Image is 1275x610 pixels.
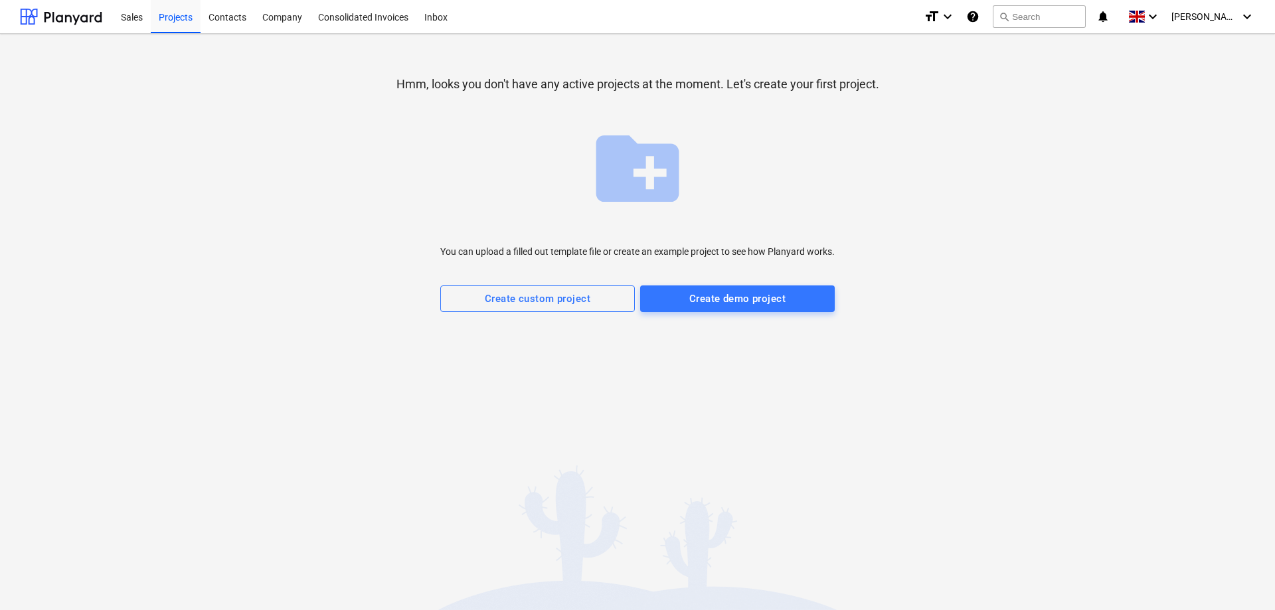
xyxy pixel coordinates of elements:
p: Hmm, looks you don't have any active projects at the moment. Let's create your first project. [396,76,879,92]
span: [PERSON_NAME] [1171,11,1238,22]
i: keyboard_arrow_down [1239,9,1255,25]
div: Create demo project [689,290,786,307]
span: create_new_folder [588,119,687,218]
p: You can upload a filled out template file or create an example project to see how Planyard works. [440,245,835,259]
div: Create custom project [485,290,590,307]
button: Create demo project [640,285,835,312]
i: Knowledge base [966,9,979,25]
button: Create custom project [440,285,635,312]
i: notifications [1096,9,1110,25]
button: Search [993,5,1086,28]
i: keyboard_arrow_down [1145,9,1161,25]
i: keyboard_arrow_down [940,9,956,25]
span: search [999,11,1009,22]
i: format_size [924,9,940,25]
